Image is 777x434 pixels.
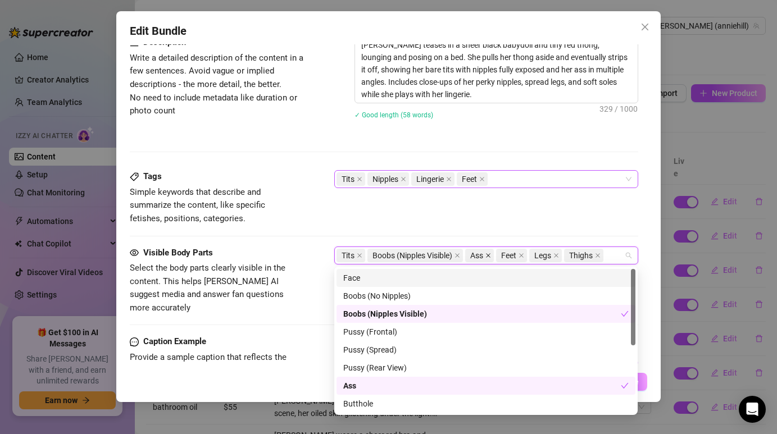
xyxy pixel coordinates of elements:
[534,249,551,262] span: Legs
[337,269,635,287] div: Face
[485,253,491,258] span: close
[372,173,398,185] span: Nipples
[143,171,162,181] strong: Tags
[595,253,601,258] span: close
[143,336,206,346] strong: Caption Example
[446,176,452,182] span: close
[457,172,488,186] span: Feet
[343,398,629,410] div: Butthole
[569,249,593,262] span: Thighs
[343,380,621,392] div: Ass
[553,253,559,258] span: close
[343,326,629,338] div: Pussy (Frontal)
[337,172,365,186] span: Tits
[337,323,635,341] div: Pussy (Frontal)
[130,335,139,349] span: message
[621,310,629,318] span: check
[465,249,494,262] span: Ass
[357,176,362,182] span: close
[343,272,629,284] div: Face
[372,249,452,262] span: Boobs (Nipples Visible)
[496,249,527,262] span: Feet
[621,382,629,390] span: check
[130,248,139,257] span: eye
[343,344,629,356] div: Pussy (Spread)
[640,22,649,31] span: close
[355,111,433,119] span: ✓ Good length (58 words)
[343,290,629,302] div: Boobs (No Nipples)
[130,53,303,116] span: Write a detailed description of the content in a few sentences. Avoid vague or implied descriptio...
[130,172,139,181] span: tag
[455,253,460,258] span: close
[337,377,635,395] div: Ass
[337,359,635,377] div: Pussy (Rear View)
[343,362,629,374] div: Pussy (Rear View)
[130,263,285,313] span: Select the body parts clearly visible in the content. This helps [PERSON_NAME] AI suggest media a...
[636,22,654,31] span: Close
[342,249,355,262] span: Tits
[337,305,635,323] div: Boobs (Nipples Visible)
[529,249,562,262] span: Legs
[411,172,455,186] span: Lingerie
[130,22,187,40] span: Edit Bundle
[337,395,635,413] div: Butthole
[342,173,355,185] span: Tits
[143,248,213,258] strong: Visible Body Parts
[739,396,766,423] div: Open Intercom Messenger
[479,176,485,182] span: close
[519,253,524,258] span: close
[367,172,409,186] span: Nipples
[462,173,477,185] span: Feet
[401,176,406,182] span: close
[130,187,265,223] span: Simple keywords that describe and summarize the content, like specific fetishes, positions, categ...
[501,249,516,262] span: Feet
[343,308,621,320] div: Boobs (Nipples Visible)
[355,36,637,103] textarea: [PERSON_NAME] teases in a sheer black babydoll and tiny red thong, lounging and posing on a bed. ...
[564,249,603,262] span: Thighs
[130,352,293,402] span: Provide a sample caption that reflects the exact style you'd use in a chatting session. This is y...
[337,341,635,359] div: Pussy (Spread)
[636,18,654,36] button: Close
[337,287,635,305] div: Boobs (No Nipples)
[416,173,444,185] span: Lingerie
[337,249,365,262] span: Tits
[470,249,483,262] span: Ass
[367,249,463,262] span: Boobs (Nipples Visible)
[357,253,362,258] span: close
